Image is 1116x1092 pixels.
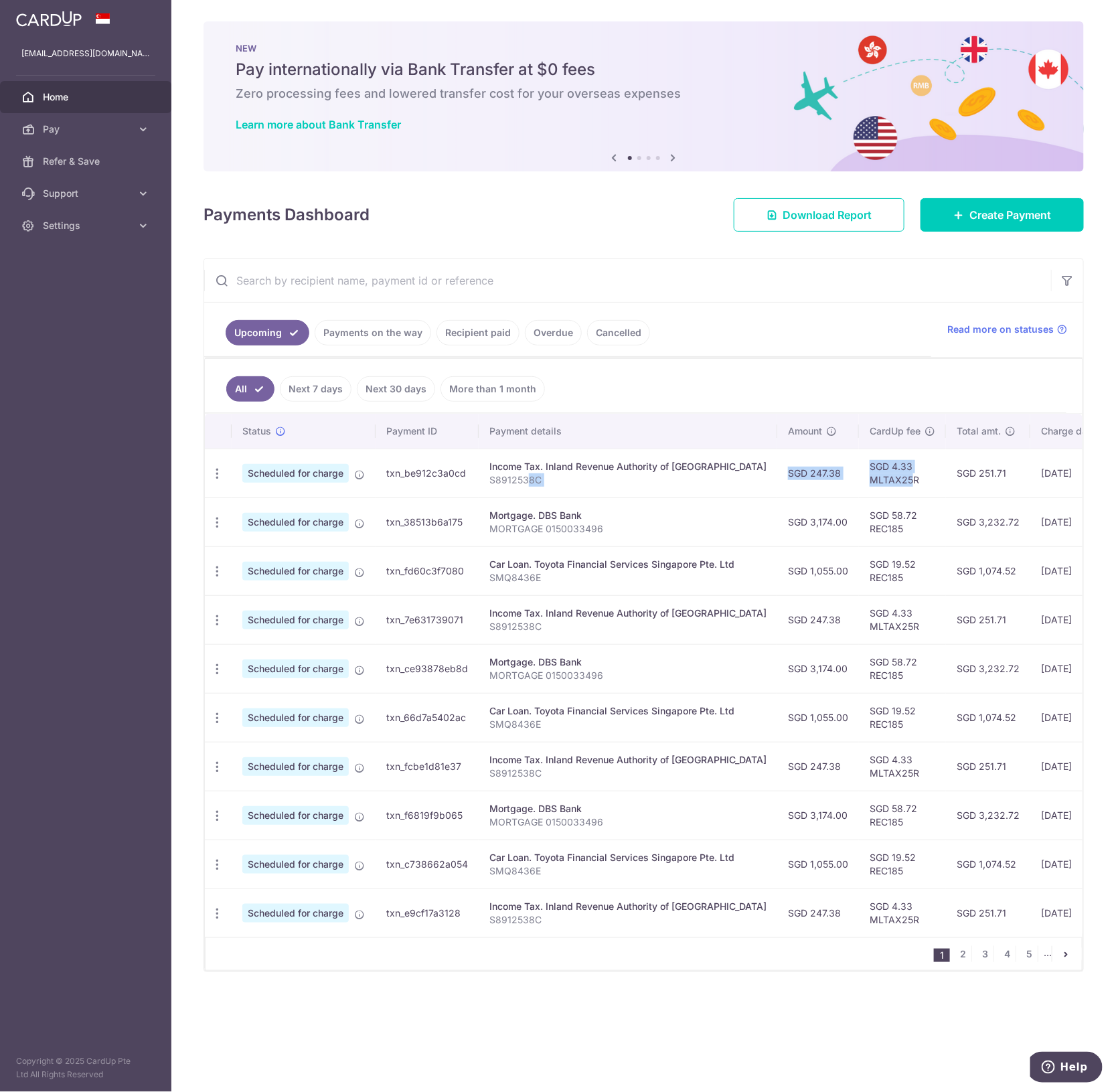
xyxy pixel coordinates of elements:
[376,888,479,937] td: txn_e9cf17a3128
[236,59,1052,80] h5: Pay internationally via Bank Transfer at $0 fees
[946,449,1030,497] td: SGD 251.71
[315,320,431,345] a: Payments on the way
[1000,946,1016,962] a: 4
[934,949,950,962] li: 1
[441,376,545,402] a: More than 1 month
[788,424,822,438] span: Amount
[242,855,349,874] span: Scheduled for charge
[43,155,131,168] span: Refer & Save
[489,900,767,913] div: Income Tax. Inland Revenue Authority of [GEOGRAPHIC_DATA]
[43,187,131,200] span: Support
[777,742,859,791] td: SGD 247.38
[859,497,946,546] td: SGD 58.72 REC185
[777,644,859,693] td: SGD 3,174.00
[587,320,650,345] a: Cancelled
[969,207,1051,223] span: Create Payment
[376,449,479,497] td: txn_be912c3a0cd
[489,460,767,473] div: Income Tax. Inland Revenue Authority of [GEOGRAPHIC_DATA]
[489,864,767,878] p: SMQ8436E
[946,888,1030,937] td: SGD 251.71
[16,11,82,27] img: CardUp
[357,376,435,402] a: Next 30 days
[777,840,859,888] td: SGD 1,055.00
[242,806,349,825] span: Scheduled for charge
[376,546,479,595] td: txn_fd60c3f7080
[946,791,1030,840] td: SGD 3,232.72
[859,888,946,937] td: SGD 4.33 MLTAX25R
[489,558,767,571] div: Car Loan. Toyota Financial Services Singapore Pte. Ltd
[43,90,131,104] span: Home
[859,693,946,742] td: SGD 19.52 REC185
[43,219,131,232] span: Settings
[859,546,946,595] td: SGD 19.52 REC185
[489,620,767,633] p: S8912538C
[946,742,1030,791] td: SGD 251.71
[947,323,1054,336] span: Read more on statuses
[977,946,993,962] a: 3
[946,497,1030,546] td: SGD 3,232.72
[376,840,479,888] td: txn_c738662a054
[946,644,1030,693] td: SGD 3,232.72
[204,259,1051,302] input: Search by recipient name, payment id or reference
[870,424,921,438] span: CardUp fee
[489,509,767,522] div: Mortgage. DBS Bank
[436,320,520,345] a: Recipient paid
[489,851,767,864] div: Car Loan. Toyota Financial Services Singapore Pte. Ltd
[777,546,859,595] td: SGD 1,055.00
[777,595,859,644] td: SGD 247.38
[242,659,349,678] span: Scheduled for charge
[242,464,349,483] span: Scheduled for charge
[921,198,1084,232] a: Create Payment
[376,742,479,791] td: txn_fcbe1d81e37
[489,522,767,536] p: MORTGAGE 0150033496
[1022,946,1038,962] a: 5
[236,43,1052,54] p: NEW
[489,767,767,780] p: S8912538C
[859,449,946,497] td: SGD 4.33 MLTAX25R
[946,693,1030,742] td: SGD 1,074.52
[1044,946,1052,962] li: ...
[1030,1052,1103,1085] iframe: Opens a widget where you can find more information
[21,47,150,60] p: [EMAIL_ADDRESS][DOMAIN_NAME]
[1041,424,1096,438] span: Charge date
[226,376,274,402] a: All
[489,802,767,815] div: Mortgage. DBS Bank
[204,21,1084,171] img: Bank transfer banner
[859,840,946,888] td: SGD 19.52 REC185
[947,323,1067,336] a: Read more on statuses
[43,123,131,136] span: Pay
[242,708,349,727] span: Scheduled for charge
[376,414,479,449] th: Payment ID
[955,946,971,962] a: 2
[479,414,777,449] th: Payment details
[859,791,946,840] td: SGD 58.72 REC185
[946,595,1030,644] td: SGD 251.71
[777,791,859,840] td: SGD 3,174.00
[525,320,582,345] a: Overdue
[489,669,767,682] p: MORTGAGE 0150033496
[489,473,767,487] p: S8912538C
[489,607,767,620] div: Income Tax. Inland Revenue Authority of [GEOGRAPHIC_DATA]
[946,840,1030,888] td: SGD 1,074.52
[376,791,479,840] td: txn_f6819f9b065
[859,644,946,693] td: SGD 58.72 REC185
[777,888,859,937] td: SGD 247.38
[376,595,479,644] td: txn_7e631739071
[376,693,479,742] td: txn_66d7a5402ac
[489,913,767,927] p: S8912538C
[489,753,767,767] div: Income Tax. Inland Revenue Authority of [GEOGRAPHIC_DATA]
[777,449,859,497] td: SGD 247.38
[859,742,946,791] td: SGD 4.33 MLTAX25R
[489,718,767,731] p: SMQ8436E
[489,815,767,829] p: MORTGAGE 0150033496
[236,86,1052,102] h6: Zero processing fees and lowered transfer cost for your overseas expenses
[236,118,401,131] a: Learn more about Bank Transfer
[489,655,767,669] div: Mortgage. DBS Bank
[226,320,309,345] a: Upcoming
[376,644,479,693] td: txn_ce93878eb8d
[489,571,767,584] p: SMQ8436E
[242,562,349,580] span: Scheduled for charge
[946,546,1030,595] td: SGD 1,074.52
[734,198,904,232] a: Download Report
[376,497,479,546] td: txn_38513b6a175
